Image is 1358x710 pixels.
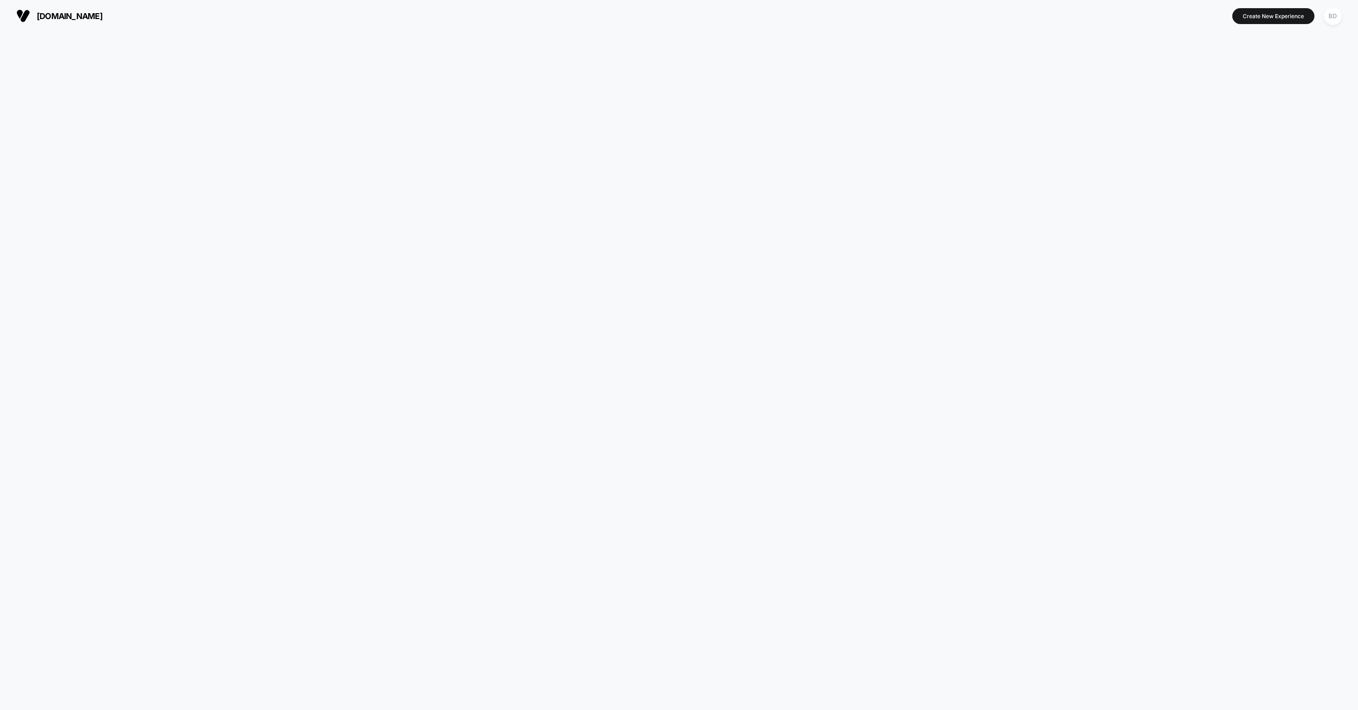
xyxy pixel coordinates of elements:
button: Create New Experience [1232,8,1314,24]
button: BD [1321,7,1344,25]
span: [DOMAIN_NAME] [37,11,103,21]
img: Visually logo [16,9,30,23]
div: BD [1324,7,1342,25]
button: [DOMAIN_NAME] [14,9,105,23]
